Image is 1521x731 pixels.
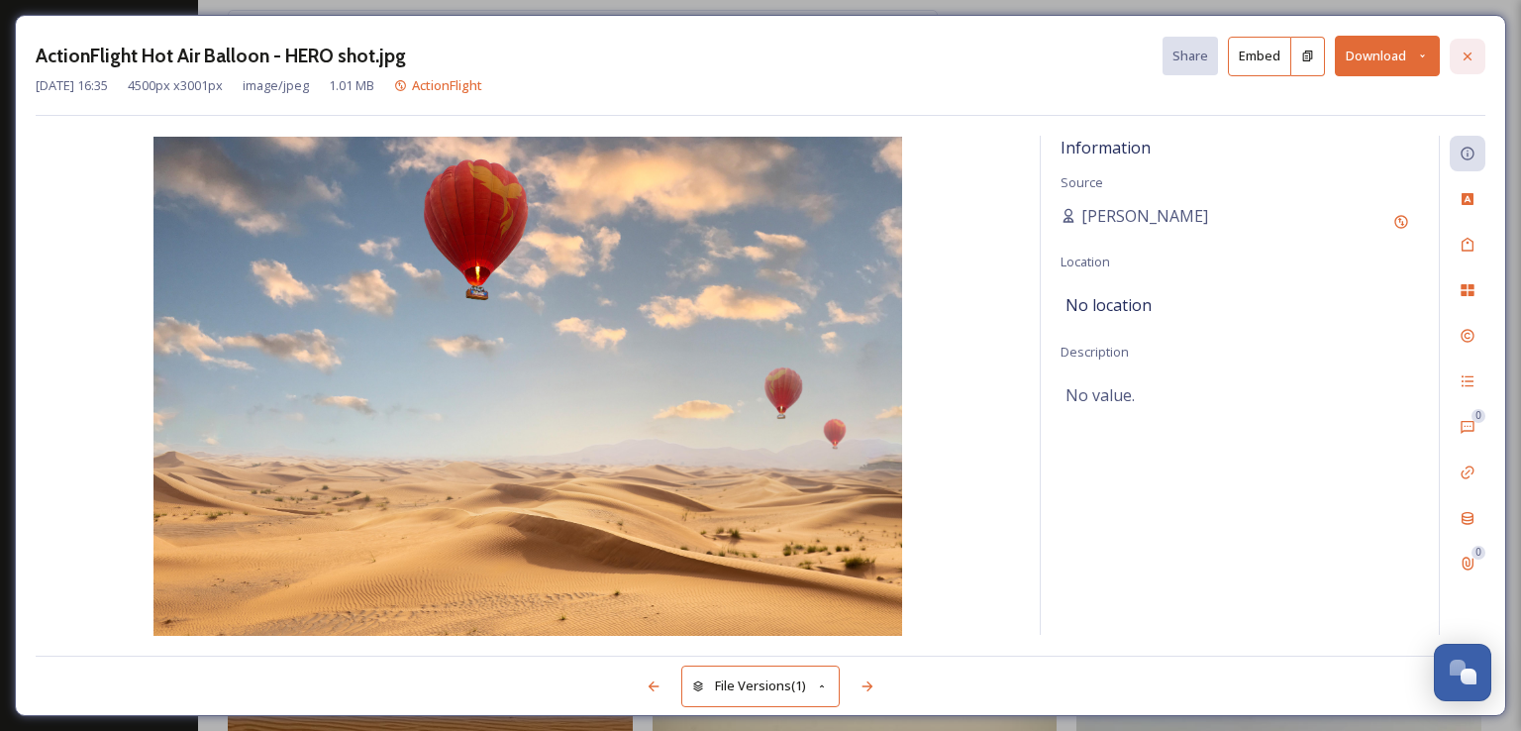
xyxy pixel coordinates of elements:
span: image/jpeg [243,76,309,95]
span: 4500 px x 3001 px [128,76,223,95]
span: Description [1061,343,1129,361]
span: [DATE] 16:35 [36,76,108,95]
h3: ActionFlight Hot Air Balloon - HERO shot.jpg [36,42,406,70]
span: Location [1061,253,1110,270]
span: 1.01 MB [329,76,374,95]
button: File Versions(1) [681,666,840,706]
span: Information [1061,137,1151,158]
div: 0 [1471,409,1485,423]
button: Download [1335,36,1440,76]
img: 539ABA32-EE89-4C59-BDFEF09454824CC2.jpg [36,137,1020,636]
button: Embed [1228,37,1291,76]
div: 0 [1471,546,1485,560]
span: ActionFlight [412,76,482,94]
button: Share [1163,37,1218,75]
span: [PERSON_NAME] [1081,204,1208,228]
span: No value. [1065,383,1135,407]
span: Source [1061,173,1103,191]
button: Open Chat [1434,644,1491,701]
span: No location [1065,293,1152,317]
